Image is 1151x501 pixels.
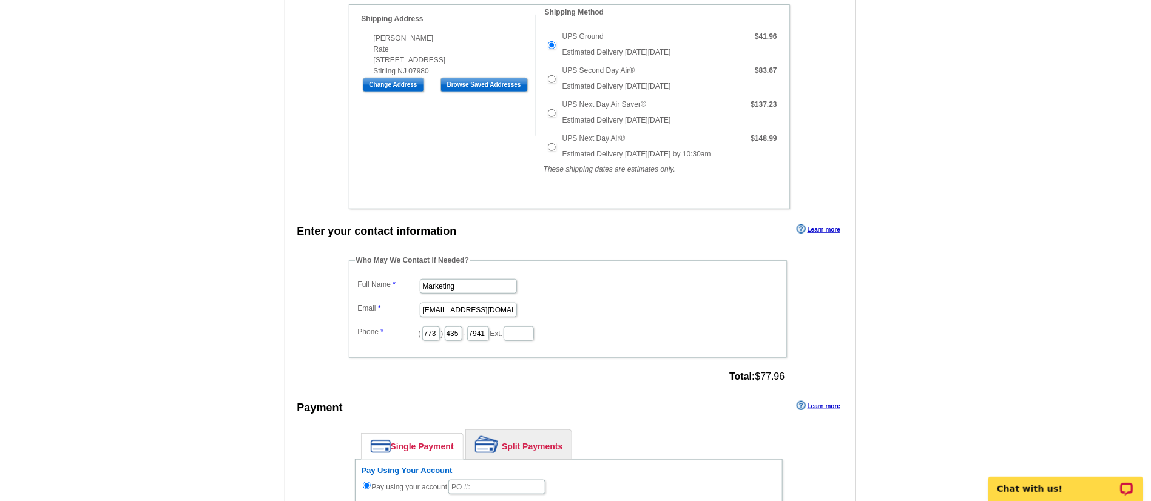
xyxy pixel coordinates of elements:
[562,48,671,56] span: Estimated Delivery [DATE][DATE]
[729,371,785,382] span: $77.96
[358,279,419,290] label: Full Name
[797,401,840,411] a: Learn more
[562,31,604,42] label: UPS Ground
[362,466,776,476] h6: Pay Using Your Account
[562,99,646,110] label: UPS Next Day Air Saver®
[544,7,605,18] legend: Shipping Method
[440,78,528,92] input: Browse Saved Addresses
[466,430,572,459] a: Split Payments
[362,15,536,23] h4: Shipping Address
[751,134,777,143] strong: $148.99
[562,133,626,144] label: UPS Next Day Air®
[358,303,419,314] label: Email
[363,78,424,92] input: Change Address
[358,326,419,337] label: Phone
[448,480,545,494] input: PO #:
[362,33,536,76] div: [PERSON_NAME] Rate [STREET_ADDRESS] Stirling NJ 07980
[297,400,343,416] div: Payment
[355,255,470,266] legend: Who May We Contact If Needed?
[981,463,1151,501] iframe: LiveChat chat widget
[729,371,755,382] strong: Total:
[755,32,777,41] strong: $41.96
[371,440,391,453] img: single-payment.png
[797,224,840,234] a: Learn more
[562,65,635,76] label: UPS Second Day Air®
[362,466,776,496] div: Pay using your account
[751,100,777,109] strong: $137.23
[562,82,671,90] span: Estimated Delivery [DATE][DATE]
[544,165,675,173] em: These shipping dates are estimates only.
[355,323,781,342] dd: ( ) - Ext.
[475,436,499,453] img: split-payment.png
[562,116,671,124] span: Estimated Delivery [DATE][DATE]
[362,434,463,459] a: Single Payment
[562,150,711,158] span: Estimated Delivery [DATE][DATE] by 10:30am
[755,66,777,75] strong: $83.67
[297,223,457,240] div: Enter your contact information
